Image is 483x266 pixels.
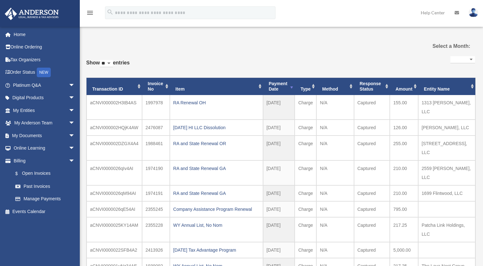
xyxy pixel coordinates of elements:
[4,205,85,218] a: Events Calendar
[263,160,295,185] td: [DATE]
[69,129,81,142] span: arrow_drop_down
[263,185,295,201] td: [DATE]
[418,95,475,120] td: 1313 [PERSON_NAME], LLC
[390,120,418,136] td: 126.00
[418,136,475,160] td: [STREET_ADDRESS], LLC
[263,201,295,217] td: [DATE]
[170,78,263,95] th: Item: activate to sort column ascending
[173,205,260,214] div: Company Assistance Program Renewal
[69,104,81,117] span: arrow_drop_down
[390,160,418,185] td: 210.00
[295,201,316,217] td: Charge
[390,217,418,242] td: 217.25
[295,120,316,136] td: Charge
[418,120,475,136] td: [PERSON_NAME], LLC
[295,136,316,160] td: Charge
[173,189,260,198] div: RA and State Renewal GA
[69,142,81,155] span: arrow_drop_down
[390,201,418,217] td: 795.00
[173,164,260,173] div: RA and State Renewal GA
[87,160,142,185] td: aCNVI0000026qIv4AI
[316,185,354,201] td: N/A
[69,154,81,167] span: arrow_drop_down
[87,136,142,160] td: aCNVI000002DZGX4A4
[263,217,295,242] td: [DATE]
[87,185,142,201] td: aCNVI0000026qM94AI
[3,8,61,20] img: Anderson Advisors Platinum Portal
[69,79,81,92] span: arrow_drop_down
[142,136,170,160] td: 1988461
[142,185,170,201] td: 1974191
[316,201,354,217] td: N/A
[4,92,85,104] a: Digital Productsarrow_drop_down
[316,120,354,136] td: N/A
[86,58,130,74] label: Show entries
[390,185,418,201] td: 210.00
[37,68,51,77] div: NEW
[87,217,142,242] td: aCNVI0000025KY14AM
[295,242,316,258] td: Charge
[295,217,316,242] td: Charge
[354,217,390,242] td: Captured
[354,95,390,120] td: Captured
[263,242,295,258] td: [DATE]
[4,79,85,92] a: Platinum Q&Aarrow_drop_down
[316,95,354,120] td: N/A
[142,95,170,120] td: 1997978
[418,217,475,242] td: Patcha Link Holdings, LLC
[87,95,142,120] td: aCNVI000002H3tB4AS
[415,42,470,51] label: Select a Month:
[9,193,85,205] a: Manage Payments
[263,95,295,120] td: [DATE]
[86,9,94,17] i: menu
[390,136,418,160] td: 255.00
[86,11,94,17] a: menu
[142,242,170,258] td: 2413926
[142,217,170,242] td: 2355228
[142,78,170,95] th: Invoice No: activate to sort column ascending
[87,201,142,217] td: aCNVI0000026qE54AI
[418,78,475,95] th: Entity Name: activate to sort column ascending
[173,139,260,148] div: RA and State Renewal OR
[263,78,295,95] th: Payment Date: activate to sort column ascending
[4,66,85,79] a: Order StatusNEW
[316,160,354,185] td: N/A
[354,201,390,217] td: Captured
[69,92,81,105] span: arrow_drop_down
[418,185,475,201] td: 1699 Flintwood, LLC
[4,41,85,54] a: Online Ordering
[9,180,81,193] a: Past Invoices
[316,78,354,95] th: Method: activate to sort column ascending
[173,246,260,255] div: [DATE] Tax Advantage Program
[354,136,390,160] td: Captured
[295,160,316,185] td: Charge
[4,142,85,155] a: Online Learningarrow_drop_down
[4,129,85,142] a: My Documentsarrow_drop_down
[4,28,85,41] a: Home
[354,242,390,258] td: Captured
[295,78,316,95] th: Type: activate to sort column ascending
[69,117,81,130] span: arrow_drop_down
[390,95,418,120] td: 155.00
[107,9,114,16] i: search
[4,154,85,167] a: Billingarrow_drop_down
[354,185,390,201] td: Captured
[19,170,22,178] span: $
[354,78,390,95] th: Response Status: activate to sort column ascending
[263,120,295,136] td: [DATE]
[390,78,418,95] th: Amount: activate to sort column ascending
[390,242,418,258] td: 5,000.00
[9,167,85,180] a: $Open Invoices
[316,217,354,242] td: N/A
[4,104,85,117] a: My Entitiesarrow_drop_down
[263,136,295,160] td: [DATE]
[173,221,260,230] div: WY Annual List, No Nom
[295,185,316,201] td: Charge
[354,160,390,185] td: Captured
[469,8,478,17] img: User Pic
[4,53,85,66] a: Tax Organizers
[173,123,260,132] div: [DATE] HI LLC Dissolution
[87,242,142,258] td: aCNVI0000022SFB4A2
[418,160,475,185] td: 2559 [PERSON_NAME], LLC
[4,117,85,129] a: My Anderson Teamarrow_drop_down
